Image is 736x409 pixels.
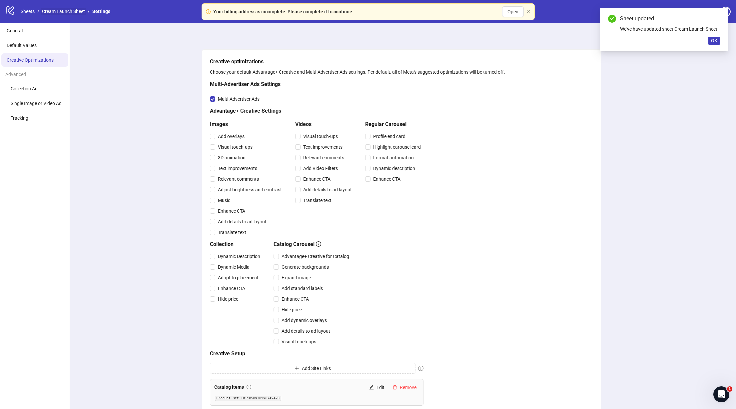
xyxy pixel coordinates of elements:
[210,80,423,88] h5: Multi-Advertiser Ads Settings
[210,240,263,248] h5: Collection
[376,385,384,390] span: Edit
[370,154,416,161] span: Format automation
[11,115,28,121] span: Tracking
[295,366,299,371] span: plus
[713,15,720,22] a: Close
[19,8,36,15] a: Sheets
[210,107,423,115] h5: Advantage+ Creative Settings
[215,133,247,140] span: Add overlays
[7,28,23,33] span: General
[365,120,423,128] h5: Regular Carousel
[88,8,90,15] li: /
[215,207,248,215] span: Enhance CTA
[507,9,518,14] span: Open
[370,133,408,140] span: Profile end card
[711,38,717,43] span: OK
[247,385,251,389] span: exclamation-circle
[502,6,524,17] button: Open
[215,253,263,260] span: Dynamic Description
[210,120,285,128] h5: Images
[708,37,720,45] button: OK
[608,15,616,23] span: check-circle
[301,143,345,151] span: Text improvements
[279,285,326,292] span: Add standard labels
[301,165,341,172] span: Add Video Filters
[7,57,54,63] span: Creative Optimizations
[526,10,530,14] button: close
[215,175,262,183] span: Relevant comments
[370,165,418,172] span: Dynamic description
[279,263,332,271] span: Generate backgrounds
[301,186,355,193] span: Add details to ad layout
[392,385,397,390] span: delete
[713,386,729,402] iframe: Intercom live chat
[301,154,347,161] span: Relevant comments
[210,363,415,374] button: Add Site Links
[215,396,282,401] code: Product Set ID: 1050978296742428
[215,274,261,281] span: Adapt to placement
[215,95,262,103] span: Multi-Advertiser Ads
[215,295,241,303] span: Hide price
[620,15,720,23] div: Sheet updated
[215,229,249,236] span: Translate text
[727,386,732,392] span: 1
[302,366,331,371] span: Add Site Links
[213,8,354,15] div: Your billing address is incomplete. Please complete it to continue.
[215,143,255,151] span: Visual touch-ups
[367,383,387,391] button: Edit
[369,385,374,390] span: edit
[418,366,423,371] span: exclamation-circle
[215,154,248,161] span: 3D animation
[721,7,731,17] span: question-circle
[279,338,319,345] span: Visual touch-ups
[279,274,314,281] span: Expand image
[215,186,285,193] span: Adjust brightness and contrast
[37,8,39,15] li: /
[215,218,269,225] span: Add details to ad layout
[215,165,260,172] span: Text improvements
[295,120,355,128] h5: Videos
[279,317,330,324] span: Add dynamic overlays
[279,306,305,313] span: Hide price
[279,253,352,260] span: Advantage+ Creative for Catalog
[370,175,403,183] span: Enhance CTA
[210,58,593,66] h5: Creative optimizations
[390,383,419,391] button: Remove
[301,197,334,204] span: Translate text
[620,25,720,33] div: We've have updated sheet Cream Launch Sheet
[215,285,248,292] span: Enhance CTA
[279,295,312,303] span: Enhance CTA
[279,327,333,335] span: Add details to ad layout
[91,8,112,15] a: Settings
[400,385,416,390] span: Remove
[301,175,333,183] span: Enhance CTA
[210,350,423,358] h5: Creative Setup
[370,143,423,151] span: Highlight carousel card
[210,68,593,76] div: Choose your default Advantage+ Creative and Multi-Advertiser Ads settings. Per default, all of Me...
[11,86,38,91] span: Collection Ad
[215,197,233,204] span: Music
[215,263,252,271] span: Dynamic Media
[214,384,244,390] strong: Catalog Items
[206,9,211,14] span: exclamation-circle
[7,43,37,48] span: Default Values
[316,241,321,247] span: info-circle
[41,8,86,15] a: Cream Launch Sheet
[301,133,341,140] span: Visual touch-ups
[274,240,352,248] h5: Catalog Carousel
[11,101,62,106] span: Single Image or Video Ad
